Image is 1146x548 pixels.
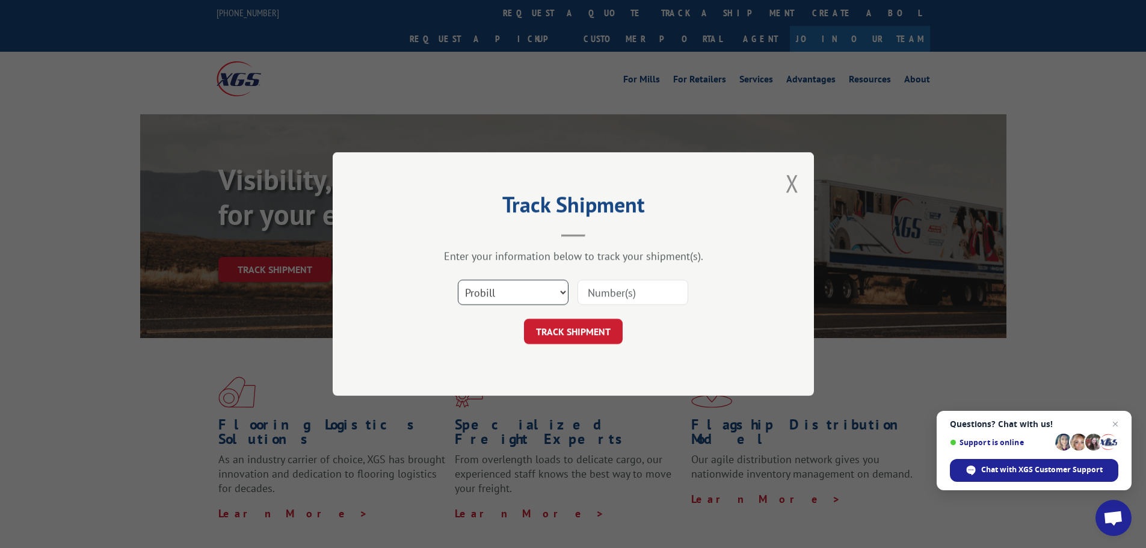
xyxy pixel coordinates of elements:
[950,438,1051,447] span: Support is online
[981,464,1103,475] span: Chat with XGS Customer Support
[786,167,799,199] button: Close modal
[393,249,754,263] div: Enter your information below to track your shipment(s).
[578,280,688,305] input: Number(s)
[1108,417,1123,431] span: Close chat
[393,196,754,219] h2: Track Shipment
[524,319,623,344] button: TRACK SHIPMENT
[950,459,1118,482] div: Chat with XGS Customer Support
[950,419,1118,429] span: Questions? Chat with us!
[1095,500,1132,536] div: Open chat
